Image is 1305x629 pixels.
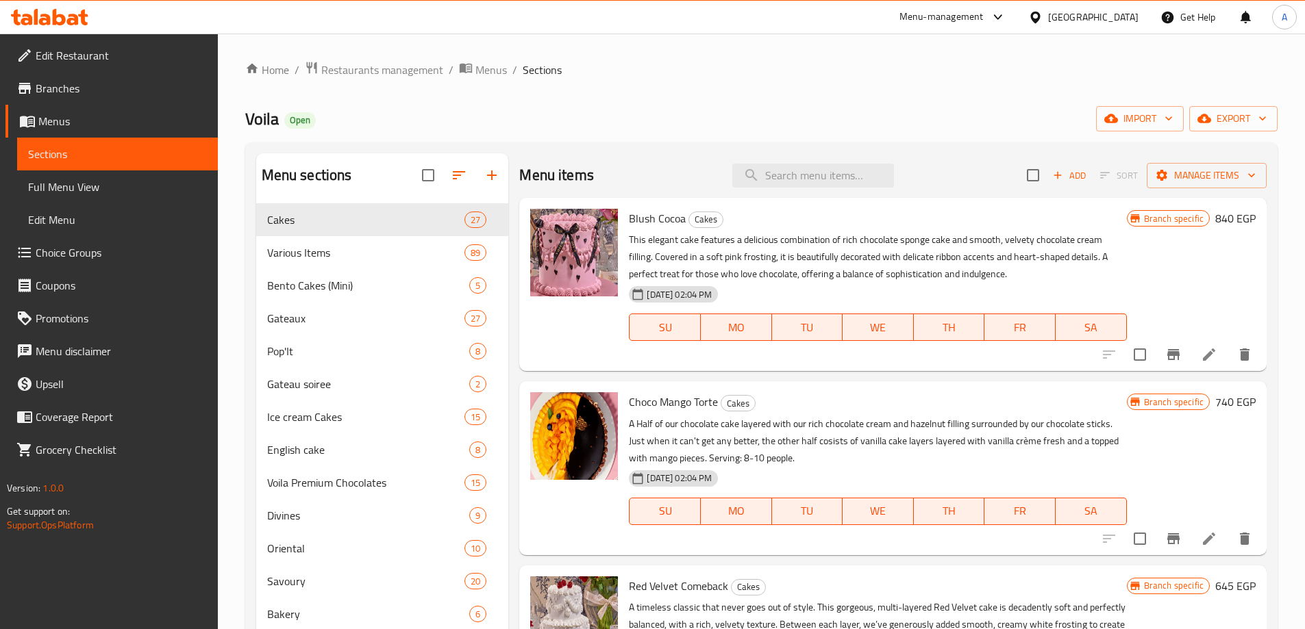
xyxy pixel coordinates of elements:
span: 89 [465,246,486,259]
div: items [464,540,486,556]
div: items [469,343,486,359]
div: Divines [267,507,470,524]
span: TU [778,501,838,521]
span: Cakes [689,211,723,227]
span: export [1200,110,1267,127]
button: TU [772,313,843,341]
span: 8 [470,345,486,358]
span: MO [706,501,767,521]
a: Support.OpsPlatform [7,516,94,534]
div: English cake [267,441,470,458]
span: 15 [465,476,486,489]
span: Coverage Report [36,409,207,425]
span: Ice cream Cakes [267,409,465,425]
span: A [1282,10,1287,25]
span: Bakery [267,606,470,622]
li: / [449,62,453,78]
a: Grocery Checklist [5,433,218,466]
div: Various Items [267,244,465,261]
span: Cakes [721,396,755,411]
span: 27 [465,312,486,325]
span: Savoury [267,573,465,589]
div: Oriental10 [256,532,509,565]
button: FR [984,313,1056,341]
button: Add [1047,165,1091,186]
span: Get support on: [7,502,70,520]
span: Select to update [1126,524,1154,553]
span: 8 [470,444,486,457]
div: items [469,376,486,392]
span: Edit Menu [28,211,207,228]
button: TU [772,498,843,525]
a: Upsell [5,368,218,400]
div: Savoury20 [256,565,509,598]
span: Menu disclaimer [36,343,207,359]
span: Open [284,114,316,126]
h6: 645 EGP [1215,576,1256,595]
span: Upsell [36,376,207,392]
div: Cakes [688,211,723,228]
span: Version: [7,479,40,497]
span: Select section [1019,161,1047,190]
span: Gateau soiree [267,376,470,392]
span: Select to update [1126,340,1154,369]
p: This elegant cake features a delicious combination of rich chocolate sponge cake and smooth, velv... [629,231,1126,283]
span: Add [1051,168,1088,183]
span: 27 [465,214,486,227]
a: Coverage Report [5,400,218,433]
a: Menus [459,61,507,79]
button: SU [629,313,701,341]
a: Home [245,62,289,78]
h6: 840 EGP [1215,209,1256,228]
span: SU [635,318,695,337]
span: Restaurants management [321,62,443,78]
div: Oriental [267,540,465,556]
span: 2 [470,378,486,391]
input: search [732,164,894,188]
button: WE [843,313,914,341]
div: Cakes [731,579,766,595]
span: TU [778,318,838,337]
div: English cake8 [256,433,509,466]
div: Gateau soiree2 [256,368,509,400]
button: delete [1228,338,1261,371]
span: TH [919,501,980,521]
div: items [464,409,486,425]
span: Promotions [36,310,207,326]
span: 1.0.0 [42,479,64,497]
h2: Menu items [519,165,594,185]
span: 20 [465,575,486,588]
span: 15 [465,411,486,424]
span: 6 [470,608,486,621]
span: Voila Premium Chocolates [267,474,465,491]
div: Cakes [721,395,756,411]
div: Cakes27 [256,203,509,236]
p: A Half of our chocolate cake layered with our rich chocolate cream and hazelnut filling surrounde... [629,415,1126,467]
a: Edit Restaurant [5,39,218,72]
button: SU [629,498,701,525]
span: Red Velvet Comeback [629,576,728,596]
span: Cakes [267,211,465,228]
span: Branch specific [1139,396,1209,409]
span: Sections [28,146,207,162]
li: / [295,62,299,78]
span: FR [990,501,1050,521]
div: [GEOGRAPHIC_DATA] [1048,10,1139,25]
span: Coupons [36,277,207,294]
a: Branches [5,72,218,105]
div: items [464,244,486,261]
div: items [469,441,486,458]
span: Menus [38,113,207,129]
span: Choco Mango Torte [629,391,718,412]
span: Pop'It [267,343,470,359]
a: Full Menu View [17,170,218,203]
span: Branch specific [1139,212,1209,225]
div: items [469,606,486,622]
button: MO [701,498,772,525]
span: 5 [470,279,486,292]
span: Choice Groups [36,244,207,261]
span: Manage items [1158,167,1256,184]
